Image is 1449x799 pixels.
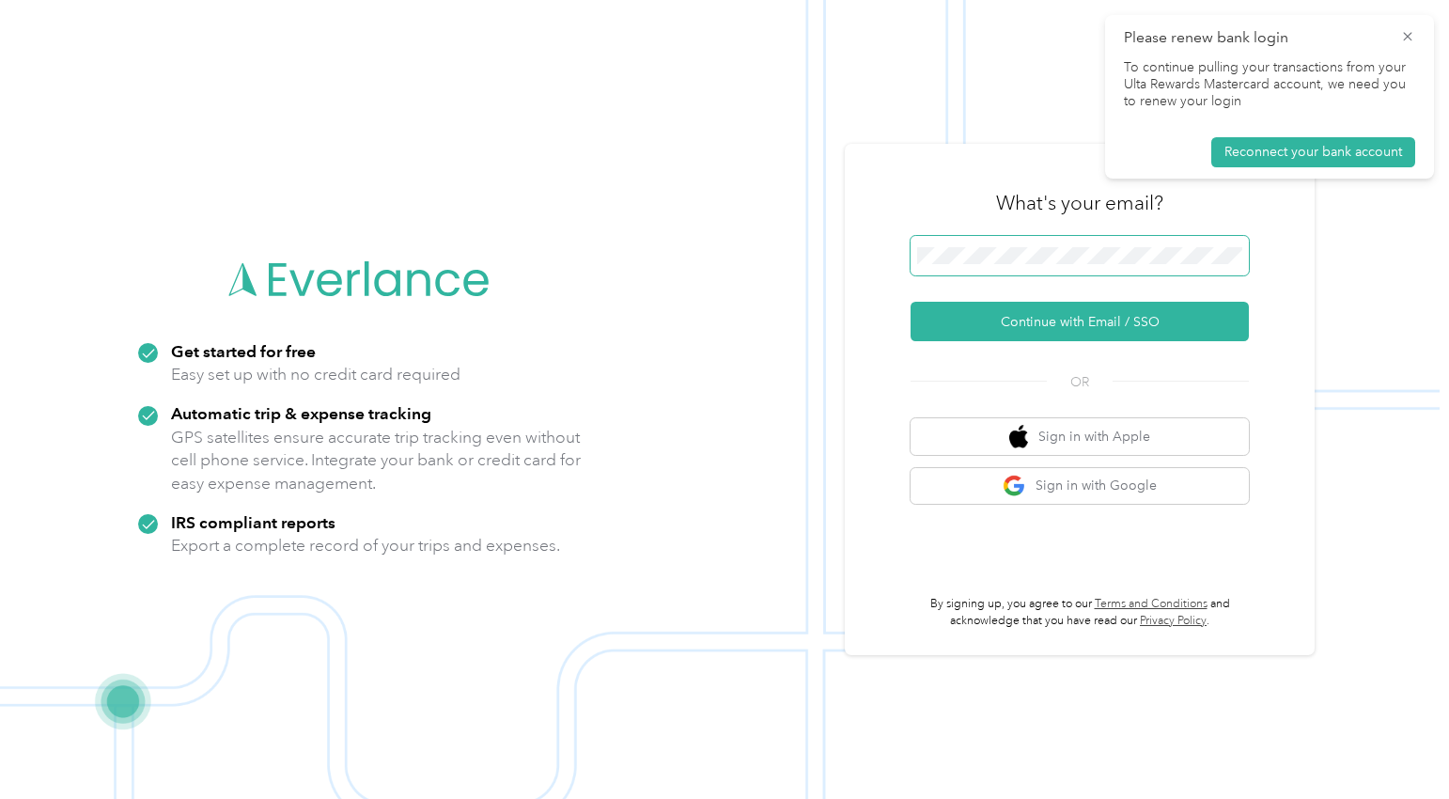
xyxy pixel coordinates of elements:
[171,534,560,557] p: Export a complete record of your trips and expenses.
[171,426,582,495] p: GPS satellites ensure accurate trip tracking even without cell phone service. Integrate your bank...
[171,512,335,532] strong: IRS compliant reports
[1095,597,1207,611] a: Terms and Conditions
[1009,425,1028,448] img: apple logo
[911,596,1249,629] p: By signing up, you agree to our and acknowledge that you have read our .
[1211,137,1415,167] button: Reconnect your bank account
[996,190,1163,216] h3: What's your email?
[1124,26,1387,50] p: Please renew bank login
[171,341,316,361] strong: Get started for free
[911,418,1249,455] button: apple logoSign in with Apple
[911,302,1249,341] button: Continue with Email / SSO
[1124,59,1415,111] p: To continue pulling your transactions from your Ulta Rewards Mastercard account, we need you to r...
[1344,694,1449,799] iframe: Everlance-gr Chat Button Frame
[1003,475,1026,498] img: google logo
[911,468,1249,505] button: google logoSign in with Google
[1047,372,1113,392] span: OR
[171,403,431,423] strong: Automatic trip & expense tracking
[171,363,460,386] p: Easy set up with no credit card required
[1140,614,1207,628] a: Privacy Policy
